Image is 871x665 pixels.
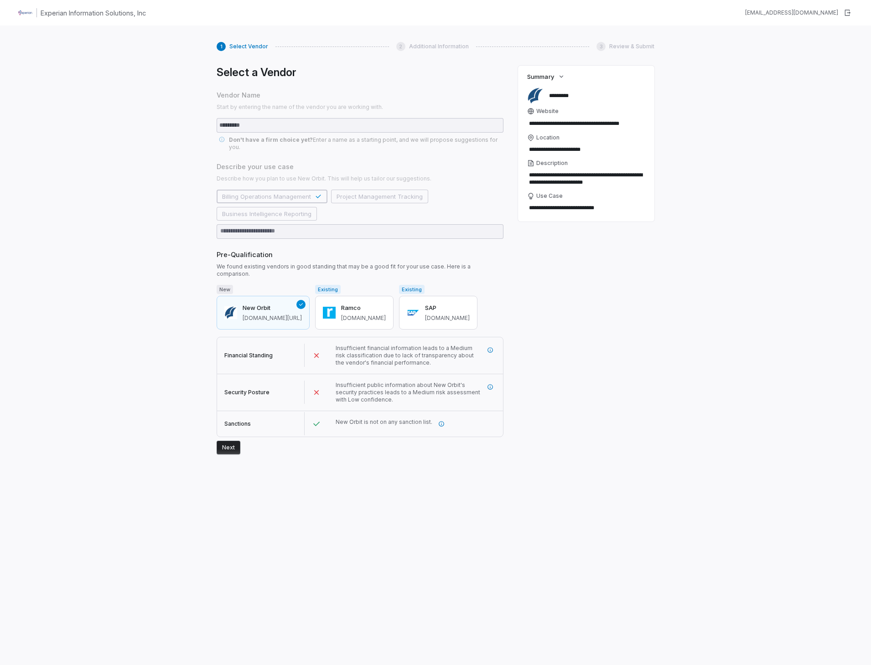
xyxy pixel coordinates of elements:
button: Ramco[DOMAIN_NAME] [315,296,394,330]
input: Website [527,117,630,130]
input: Location [527,143,645,156]
span: Vendor Name [217,90,503,100]
span: Website [536,108,559,115]
span: We found existing vendors in good standing that may be a good fit for your use case. Here is a co... [217,263,503,278]
svg: Failed [312,351,321,360]
svg: More information [438,421,445,427]
span: Insufficient financial information leads to a Medium risk classification due to lack of transpare... [336,345,474,366]
span: Enter a name as a starting point, and we will propose suggestions for you. [229,136,498,150]
span: Financial Standing [224,352,273,359]
span: New Orbit is not on any sanction list. [336,418,432,425]
span: Existing [399,285,425,294]
svg: Failed [312,388,321,397]
span: Don't have a firm choice yet? [229,136,313,143]
div: 3 [596,42,606,51]
span: Pre-Qualification [217,250,503,259]
button: More information [482,342,498,358]
span: sap.com [425,314,470,322]
button: Next [217,441,240,454]
textarea: Use Case [527,201,645,214]
span: Use Case [536,192,563,200]
button: SAP[DOMAIN_NAME] [399,296,477,330]
span: ramco.com [341,314,386,322]
div: [EMAIL_ADDRESS][DOMAIN_NAME] [745,9,838,16]
span: Describe your use case [217,162,503,171]
span: Location [536,134,560,141]
span: Insufficient public information about New Orbit's security practices leads to a Medium risk asses... [336,381,480,403]
h3: SAP [425,304,470,313]
span: Select Vendor [229,43,268,50]
span: pitchbook.com/profiles/company/470736-01 [243,314,302,322]
span: New [217,285,233,294]
div: 2 [396,42,405,51]
span: Describe how you plan to use New Orbit. This will help us tailor our suggestions. [217,175,503,182]
span: Sanctions [224,420,251,427]
h3: New Orbit [243,304,302,313]
span: Description [536,160,568,167]
button: Summary [524,68,567,85]
h1: Experian Information Solutions, Inc [41,8,146,18]
svg: More information [487,347,493,353]
img: Clerk Logo [18,5,33,20]
textarea: Description [527,169,645,189]
svg: More information [487,384,493,390]
div: 1 [217,42,226,51]
button: More information [482,379,498,395]
button: More information [433,416,450,432]
button: New Orbit[DOMAIN_NAME][URL] [217,296,310,330]
span: Review & Submit [609,43,654,50]
span: Existing [315,285,341,294]
span: Start by entering the name of the vendor you are working with. [217,103,503,111]
h1: Select a Vendor [217,66,503,79]
span: Additional Information [409,43,469,50]
span: Summary [527,72,554,81]
span: Security Posture [224,389,270,396]
svg: Passed [312,419,321,428]
h3: Ramco [341,304,386,313]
